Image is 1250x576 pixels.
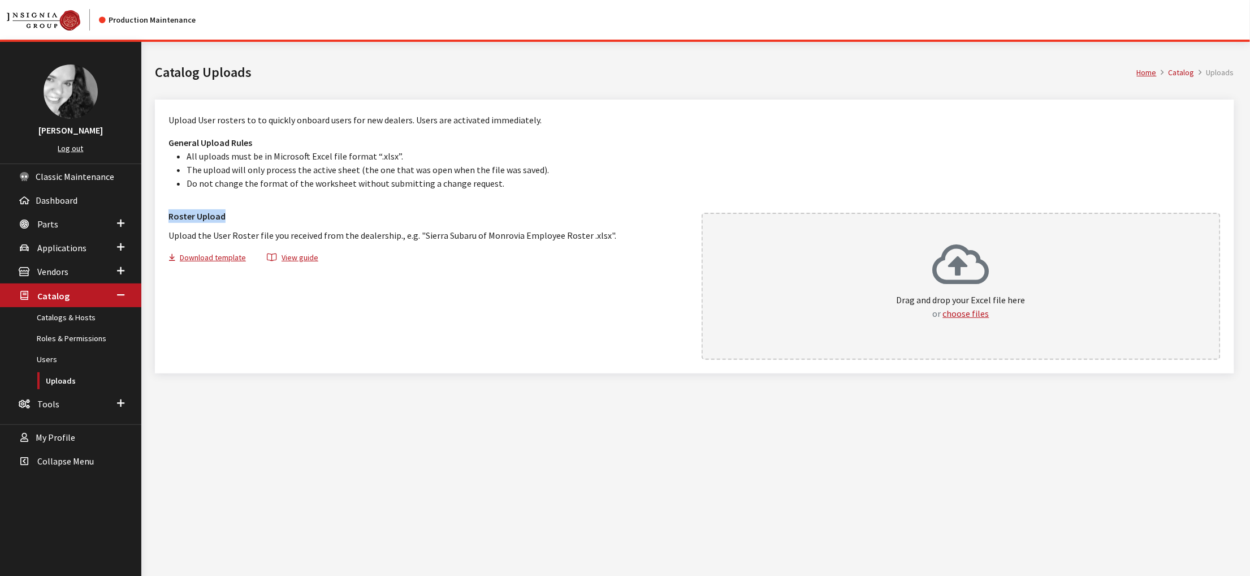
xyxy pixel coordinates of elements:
[1195,67,1234,79] li: Uploads
[168,136,1221,149] h3: General Upload Rules
[58,143,84,153] a: Log out
[1137,67,1157,78] a: Home
[37,242,86,253] span: Applications
[44,65,98,119] img: Khrystal Dorton
[99,14,196,26] div: Production Maintenance
[168,251,256,268] button: Download template
[7,9,99,31] a: Insignia Group logo
[155,62,1137,83] h1: Catalog Uploads
[257,251,328,268] button: View guide
[37,266,68,278] span: Vendors
[168,229,688,242] p: Upload the User Roster file you received from the dealership., e.g. "Sierra Subaru of Monrovia Em...
[1157,67,1195,79] li: Catalog
[168,209,688,223] h3: Roster Upload
[37,398,59,410] span: Tools
[7,10,80,31] img: Catalog Maintenance
[933,308,941,319] span: or
[11,123,130,137] h3: [PERSON_NAME]
[187,177,1221,190] li: Do not change the format of the worksheet without submitting a change request.
[37,290,70,302] span: Catalog
[943,307,989,320] button: choose files
[187,163,1221,177] li: The upload will only process the active sheet (the one that was open when the file was saved).
[168,113,1221,127] p: Upload User rosters to to quickly onboard users for new dealers. Users are activated immediately.
[36,432,75,443] span: My Profile
[36,171,114,182] span: Classic Maintenance
[37,455,94,467] span: Collapse Menu
[187,149,1221,163] li: All uploads must be in Microsoft Excel file format “.xlsx”.
[36,195,77,206] span: Dashboard
[897,293,1026,320] p: Drag and drop your Excel file here
[37,218,58,230] span: Parts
